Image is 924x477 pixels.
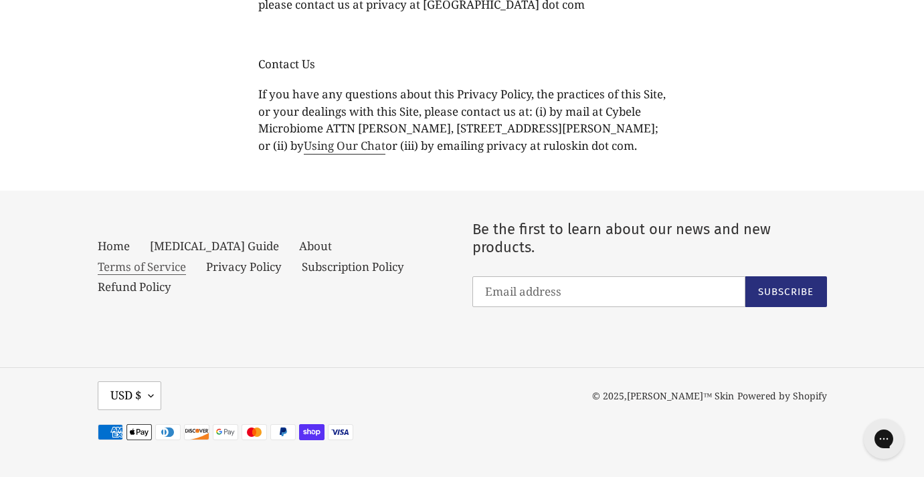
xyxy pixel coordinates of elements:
[304,138,385,155] a: Using Our Chat
[627,389,735,402] a: [PERSON_NAME]™ Skin
[258,86,666,154] p: If you have any questions about this Privacy Policy, the practices of this Site, or your dealings...
[737,389,827,402] a: Powered by Shopify
[206,259,282,274] a: Privacy Policy
[472,276,745,307] input: Email address
[98,279,171,294] a: Refund Policy
[592,389,735,402] small: © 2025,
[758,286,814,298] span: Subscribe
[472,221,827,256] p: Be the first to learn about our news and new products.
[857,414,911,464] iframe: Gorgias live chat messenger
[299,238,332,254] a: About
[150,238,279,254] a: [MEDICAL_DATA] Guide
[98,259,186,275] a: Terms of Service
[98,381,161,409] button: USD $
[258,56,666,73] p: Contact Us
[745,276,827,307] button: Subscribe
[98,238,130,254] a: Home
[302,259,404,274] a: Subscription Policy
